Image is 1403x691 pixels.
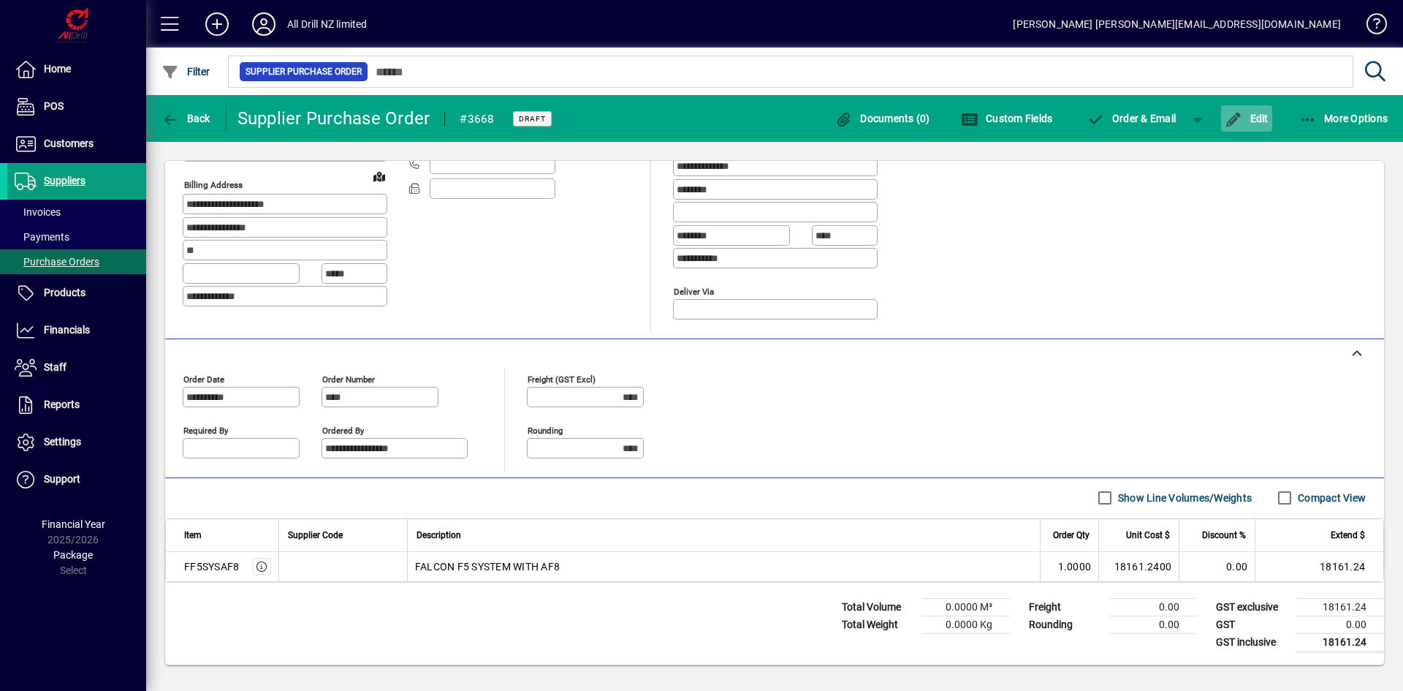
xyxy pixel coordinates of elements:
td: 18161.24 [1296,598,1384,616]
span: Filter [161,66,210,78]
button: Custom Fields [957,105,1057,132]
span: Package [53,549,93,561]
span: POS [44,100,64,112]
span: Custom Fields [961,113,1053,124]
div: #3668 [460,107,494,131]
mat-label: Rounding [528,425,563,435]
td: 0.0000 Kg [922,616,1010,633]
a: Invoices [7,200,146,224]
span: Staff [44,361,66,373]
td: 0.00 [1296,616,1384,633]
span: Reports [44,399,80,410]
mat-label: Deliver via [674,286,714,296]
span: Financials [44,324,90,336]
td: 18161.24 [1255,552,1383,581]
a: Customers [7,126,146,162]
td: 0.00 [1109,616,1197,633]
span: Extend $ [1331,527,1365,543]
span: Settings [44,436,81,448]
td: Rounding [1022,616,1109,633]
a: Products [7,275,146,311]
div: FF5SYSAF8 [184,559,239,574]
td: 0.00 [1179,552,1255,581]
span: More Options [1299,113,1388,124]
td: GST exclusive [1209,598,1296,616]
span: Invoices [15,206,61,218]
a: Purchase Orders [7,249,146,274]
td: Freight [1022,598,1109,616]
a: Reports [7,387,146,423]
span: Purchase Orders [15,256,99,268]
span: Discount % [1202,527,1246,543]
span: Draft [519,114,546,124]
span: Customers [44,137,94,149]
td: Total Volume [834,598,922,616]
label: Compact View [1295,491,1366,505]
span: Payments [15,231,69,243]
button: Filter [158,58,214,85]
div: All Drill NZ limited [287,12,368,36]
mat-label: Order number [322,374,375,384]
span: Suppliers [44,175,85,186]
a: Home [7,51,146,88]
button: Back [158,105,214,132]
a: View on map [368,165,391,188]
a: Settings [7,424,146,461]
span: Order Qty [1053,527,1090,543]
td: 0.00 [1109,598,1197,616]
button: Documents (0) [832,105,934,132]
span: Financial Year [42,518,105,530]
button: Profile [240,11,287,37]
td: GST [1209,616,1296,633]
button: Edit [1221,105,1272,132]
span: Item [184,527,202,543]
mat-label: Freight (GST excl) [528,374,596,384]
a: POS [7,88,146,125]
button: Add [194,11,240,37]
div: [PERSON_NAME] [PERSON_NAME][EMAIL_ADDRESS][DOMAIN_NAME] [1013,12,1341,36]
td: 18161.2400 [1098,552,1179,581]
mat-label: Order date [183,374,224,384]
label: Show Line Volumes/Weights [1115,491,1252,505]
a: Knowledge Base [1356,3,1385,50]
a: Support [7,461,146,498]
span: Unit Cost $ [1126,527,1170,543]
span: Order & Email [1087,113,1176,124]
span: Support [44,473,80,485]
span: Supplier Code [288,527,343,543]
span: Supplier Purchase Order [246,64,362,79]
app-page-header-button: Back [146,105,227,132]
td: GST inclusive [1209,633,1296,652]
button: Order & Email [1079,105,1183,132]
td: 1.0000 [1040,552,1098,581]
mat-label: Required by [183,425,228,435]
button: More Options [1296,105,1392,132]
span: Back [161,113,210,124]
span: FALCON F5 SYSTEM WITH AF8 [415,559,560,574]
a: Staff [7,350,146,386]
mat-label: Ordered by [322,425,364,435]
a: Payments [7,224,146,249]
td: 18161.24 [1296,633,1384,652]
span: Edit [1225,113,1269,124]
span: Documents (0) [835,113,930,124]
td: Total Weight [834,616,922,633]
span: Home [44,63,71,75]
span: Products [44,287,85,298]
div: Supplier Purchase Order [237,107,430,130]
span: Description [417,527,461,543]
td: 0.0000 M³ [922,598,1010,616]
a: Financials [7,312,146,349]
